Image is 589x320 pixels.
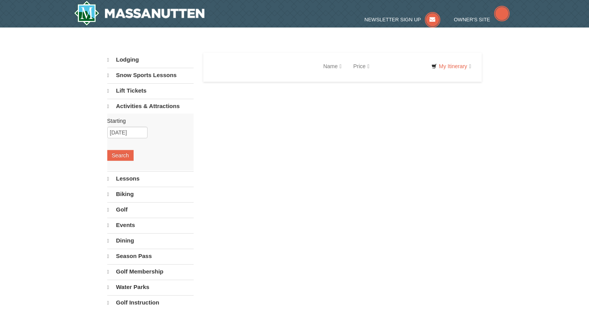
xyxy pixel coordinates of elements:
[318,58,347,74] a: Name
[107,295,194,310] a: Golf Instruction
[107,99,194,114] a: Activities & Attractions
[364,17,421,22] span: Newsletter Sign Up
[107,280,194,294] a: Water Parks
[107,218,194,232] a: Events
[107,264,194,279] a: Golf Membership
[364,17,440,22] a: Newsletter Sign Up
[107,202,194,217] a: Golf
[74,1,205,26] img: Massanutten Resort Logo
[74,1,205,26] a: Massanutten Resort
[347,58,375,74] a: Price
[454,17,510,22] a: Owner's Site
[107,53,194,67] a: Lodging
[107,150,134,161] button: Search
[107,83,194,98] a: Lift Tickets
[107,117,188,125] label: Starting
[107,68,194,83] a: Snow Sports Lessons
[107,233,194,248] a: Dining
[107,187,194,201] a: Biking
[454,17,490,22] span: Owner's Site
[426,60,476,72] a: My Itinerary
[107,171,194,186] a: Lessons
[107,249,194,263] a: Season Pass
